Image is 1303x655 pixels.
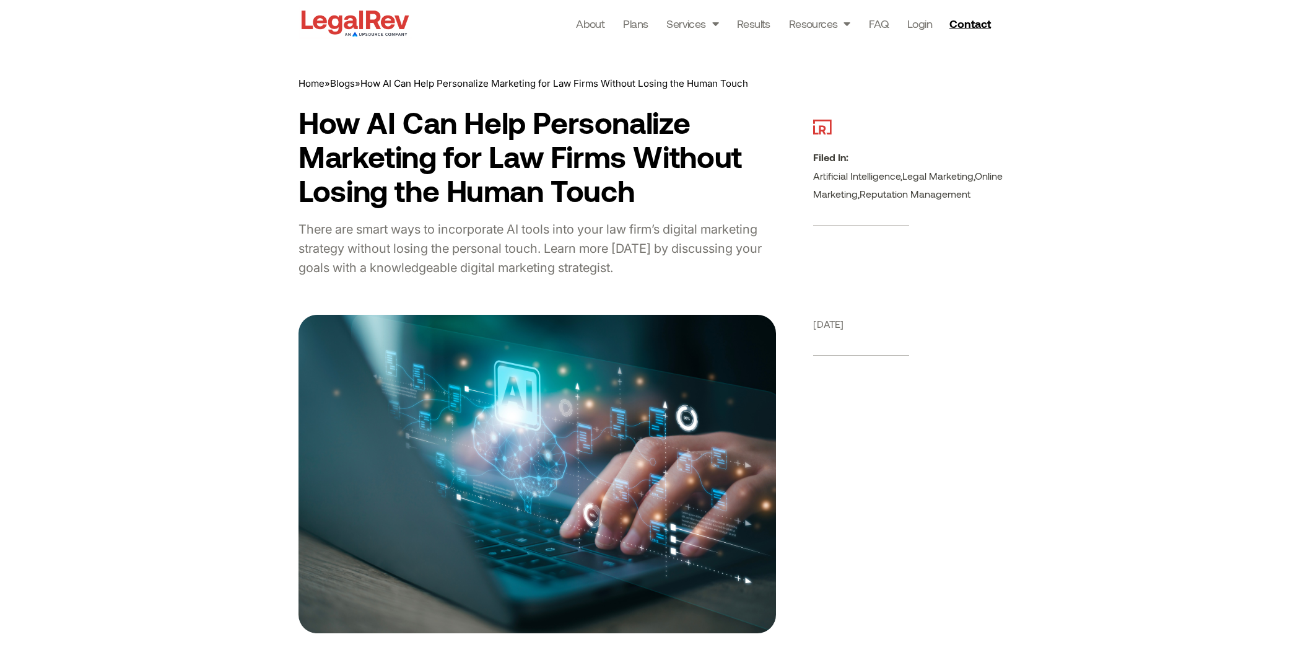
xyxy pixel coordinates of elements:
a: Services [666,15,718,32]
a: About [576,15,604,32]
a: Artificial Intelligence [813,170,900,182]
span: How AI Can Help Personalize Marketing for Law Firms Without Losing the Human Touch [360,77,748,89]
span: [DATE] [813,318,843,330]
b: Filed In: [813,151,848,163]
h1: How AI Can Help Personalize Marketing for Law Firms Without Losing the Human Touch [299,105,776,208]
a: FAQ [869,15,889,32]
a: Home [299,77,325,89]
a: Reputation Management [860,188,970,200]
span: Contact [949,18,991,29]
a: Resources [789,15,850,32]
span: » » [299,77,748,89]
nav: Menu [576,15,932,32]
a: Blogs [330,77,355,89]
a: Plans [623,15,648,32]
a: Legal Marketing [902,170,974,182]
a: Results [737,15,770,32]
img: A person types on a laptop keyboard while glowing AI graphics float above their hands. [299,315,776,633]
span: , , , [813,151,1003,200]
span: There are smart ways to incorporate AI tools into your law firm’s digital marketing strategy with... [299,222,762,275]
a: Login [907,15,932,32]
a: Contact [944,14,999,33]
